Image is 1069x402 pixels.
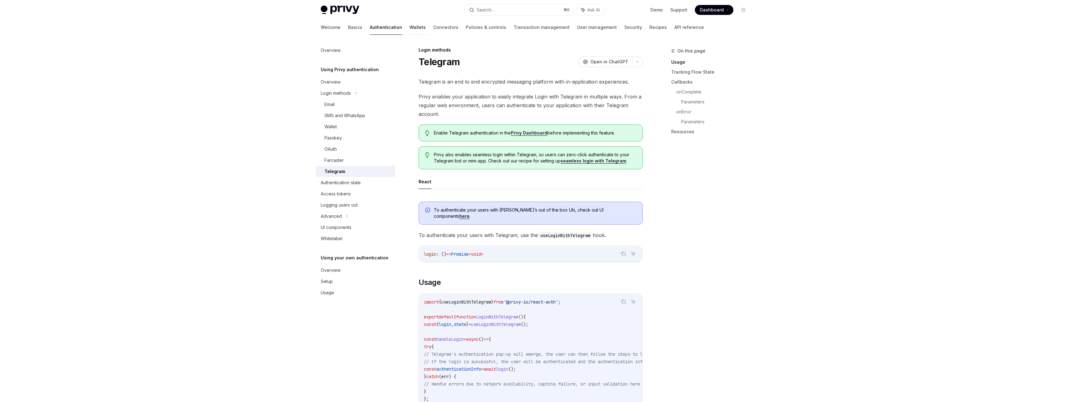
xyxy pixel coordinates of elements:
span: Open in ChatGPT [590,59,628,65]
span: from [493,299,503,305]
a: OAuth [316,144,395,155]
a: onError [676,107,753,117]
span: login [424,251,436,257]
div: Setup [321,278,333,285]
div: SMS and WhatsApp [324,112,365,119]
span: () [479,336,484,342]
span: function [456,314,476,320]
span: To authenticate your users with Telegram, use the hook. [419,231,643,240]
span: state [454,322,466,327]
a: Privy Dashboard [511,130,547,136]
span: // Handle errors due to network availability, captcha failure, or input validation here [424,381,640,387]
span: = [464,336,466,342]
span: try [424,344,431,349]
div: Overview [321,47,341,54]
span: '@privy-io/react-auth' [503,299,558,305]
span: On this page [677,47,705,55]
h1: Telegram [419,56,460,67]
span: } [491,299,493,305]
a: Tracking Flow State [671,67,753,77]
button: Search...⌘K [465,4,574,16]
span: { [439,299,441,305]
a: Callbacks [671,77,753,87]
div: Usage [321,289,334,296]
span: useLoginWithTelegram [471,322,521,327]
a: Setup [316,276,395,287]
span: { [431,344,434,349]
h5: Using your own authentication [321,254,388,262]
span: { [523,314,526,320]
div: Access tokens [321,190,351,198]
code: useLoginWithTelegram [538,232,593,239]
a: Wallets [410,20,426,35]
a: SMS and WhatsApp [316,110,395,121]
a: Connectors [433,20,458,35]
button: React [419,174,431,189]
span: { [489,336,491,342]
h5: Using Privy authentication [321,66,379,73]
span: { [436,322,439,327]
a: Overview [316,45,395,56]
span: (); [521,322,528,327]
a: Parameters [681,97,753,107]
span: err [441,374,449,379]
a: Recipes [649,20,667,35]
div: OAuth [324,145,337,153]
button: Copy the contents from the code block [619,250,627,258]
span: authenticationInfo [436,366,481,372]
span: ) { [449,374,456,379]
svg: Tip [425,130,429,136]
span: Enable Telegram authentication in the before implementing this feature. [434,130,636,136]
span: Promise [451,251,469,257]
div: Logging users out [321,201,358,209]
img: light logo [321,6,359,14]
div: Passkey [324,134,342,142]
a: Basics [348,20,362,35]
span: } [424,389,426,394]
div: Email [324,101,335,108]
span: , [451,322,454,327]
div: Overview [321,267,341,274]
span: } [466,322,469,327]
a: Dashboard [695,5,733,15]
a: Parameters [681,117,753,127]
a: Whitelabel [316,233,395,244]
a: Demo [650,7,663,13]
span: import [424,299,439,305]
a: API reference [674,20,704,35]
span: catch [426,374,439,379]
a: Usage [316,287,395,298]
a: Policies & controls [466,20,506,35]
a: Logging users out [316,199,395,211]
a: Overview [316,265,395,276]
div: Wallet [324,123,337,130]
button: Ask AI [629,298,637,306]
span: // If the login is successful, the user will be authenticated and the authentication information ... [424,359,735,364]
span: await [484,366,496,372]
span: ( [439,374,441,379]
span: => [446,251,451,257]
a: Passkey [316,132,395,144]
div: Telegram [324,168,345,175]
span: Dashboard [700,7,724,13]
span: ⌘ K [563,7,570,12]
div: Login methods [321,89,351,97]
a: Telegram [316,166,395,177]
a: Authentication [370,20,402,35]
a: Farcaster [316,155,395,166]
a: here [459,213,470,219]
span: => [484,336,489,342]
span: login [439,322,451,327]
span: Privy also enables seamless login within Telegram, so users can zero-click authenticate to your T... [434,152,636,164]
div: Whitelabel [321,235,342,242]
div: Farcaster [324,157,344,164]
span: Ask AI [587,7,600,13]
span: const [424,366,436,372]
svg: Info [425,208,431,214]
a: Welcome [321,20,341,35]
a: Overview [316,76,395,88]
span: const [424,322,436,327]
span: < [469,251,471,257]
button: Open in ChatGPT [579,57,632,67]
span: = [481,366,484,372]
